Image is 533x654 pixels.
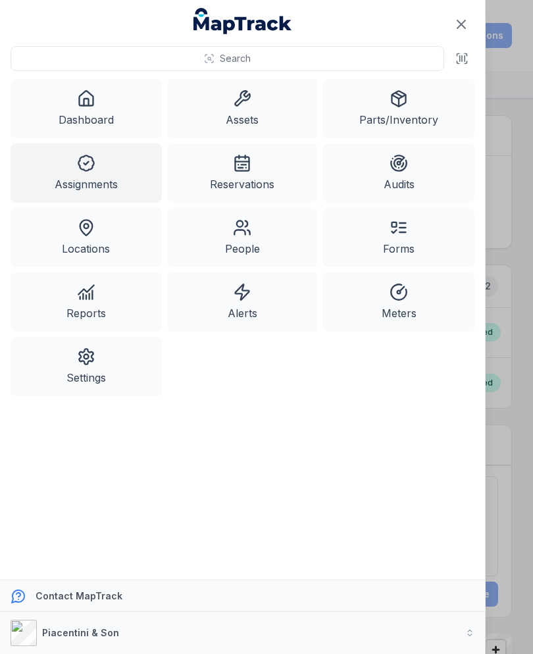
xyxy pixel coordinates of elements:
strong: Piacentini & Son [42,627,119,638]
a: Assignments [11,143,162,203]
a: Audits [323,143,474,203]
a: Parts/Inventory [323,79,474,138]
a: Forms [323,208,474,267]
a: People [167,208,318,267]
a: Locations [11,208,162,267]
strong: Contact MapTrack [36,590,122,601]
a: Alerts [167,272,318,332]
span: Search [220,52,251,65]
a: MapTrack [193,8,292,34]
a: Settings [11,337,162,396]
a: Reports [11,272,162,332]
a: Assets [167,79,318,138]
a: Dashboard [11,79,162,138]
button: Search [11,46,444,71]
button: Close navigation [447,11,475,38]
a: Meters [323,272,474,332]
a: Reservations [167,143,318,203]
